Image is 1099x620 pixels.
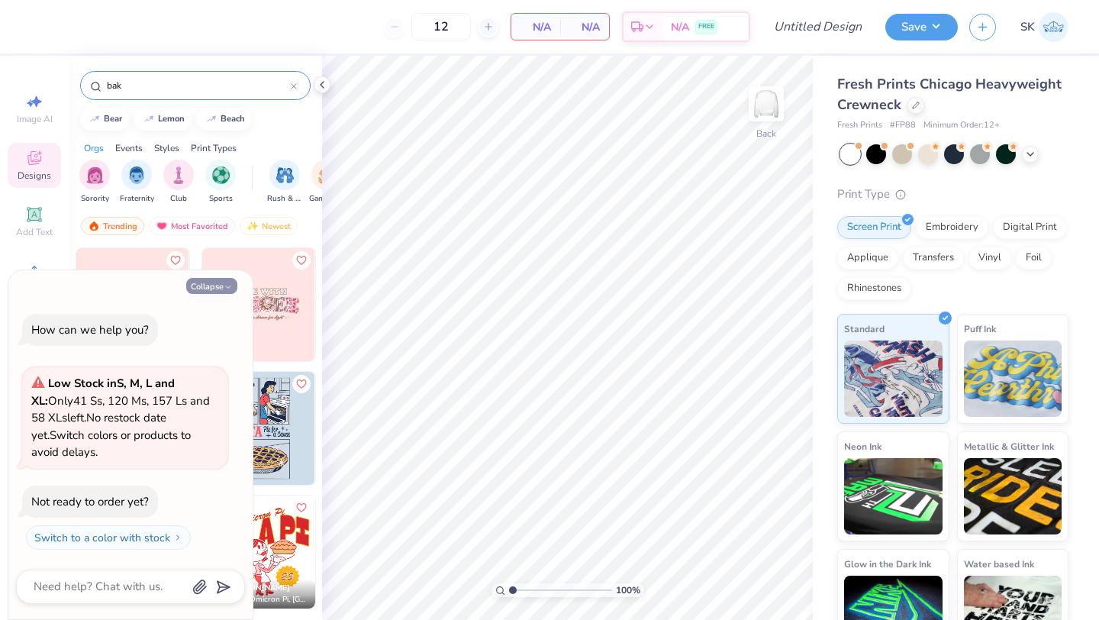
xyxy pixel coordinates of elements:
button: Like [292,375,311,393]
div: Styles [154,141,179,155]
span: Alpha Omicron Pi, [GEOGRAPHIC_DATA][US_STATE] [227,594,309,605]
span: [PERSON_NAME] [227,583,290,593]
img: Standard [844,341,943,417]
span: Add Text [16,226,53,238]
span: # FP88 [890,119,916,132]
div: Applique [837,247,898,270]
span: N/A [569,19,600,35]
img: dadf5d63-c402-4a98-9284-a6b0dc078784 [314,496,427,609]
input: – – [411,13,471,40]
div: beach [221,115,245,123]
span: 100 % [616,583,640,597]
img: af19184b-7250-4906-813b-f3e92cf31270 [314,248,427,361]
input: Untitled Design [762,11,874,42]
span: Sorority [81,193,109,205]
img: 226019c6-0e10-451e-8e0c-061e9ea88e76 [314,372,427,485]
span: Standard [844,321,885,337]
img: trend_line.gif [89,115,101,124]
span: Puff Ink [964,321,996,337]
span: Water based Ink [964,556,1034,572]
button: filter button [267,160,302,205]
div: Transfers [903,247,964,270]
span: SK [1020,18,1035,36]
img: Club Image [170,166,187,184]
div: Most Favorited [149,217,235,235]
button: Like [292,251,311,270]
img: Switch to a color with stock [173,533,182,542]
div: Trending [81,217,144,235]
span: Glow in the Dark Ink [844,556,931,572]
div: bear [104,115,122,123]
img: Newest.gif [247,221,259,231]
img: 4d4467cd-5edd-409b-a867-bad3226e8b6e [189,248,301,361]
span: Game Day [309,193,344,205]
div: filter for Sorority [79,160,110,205]
span: Fresh Prints Chicago Heavyweight Crewneck [837,75,1062,114]
div: filter for Club [163,160,194,205]
span: No restock date yet. [31,410,166,443]
strong: Low Stock in S, M, L and XL : [31,376,175,408]
img: Puff Ink [964,341,1062,417]
button: lemon [134,108,192,131]
img: Metallic & Glitter Ink [964,458,1062,534]
img: Back [751,89,782,119]
button: Like [166,251,185,270]
span: Minimum Order: 12 + [923,119,1000,132]
div: filter for Game Day [309,160,344,205]
button: filter button [163,160,194,205]
span: FREE [698,21,714,32]
img: trend_line.gif [143,115,155,124]
div: lemon [158,115,185,123]
div: Digital Print [993,216,1067,239]
div: Print Types [191,141,237,155]
img: Sports Image [212,166,230,184]
div: filter for Rush & Bid [267,160,302,205]
img: Rush & Bid Image [276,166,294,184]
div: Vinyl [968,247,1011,270]
div: Newest [240,217,298,235]
div: Embroidery [916,216,988,239]
img: Sorority Image [86,166,104,184]
button: Save [885,14,958,40]
div: filter for Sports [205,160,236,205]
div: Print Type [837,186,1068,203]
div: filter for Fraternity [120,160,154,205]
div: Foil [1016,247,1052,270]
span: N/A [520,19,551,35]
span: Sports [209,193,233,205]
input: Try "Alpha" [105,78,291,93]
div: Rhinestones [837,277,911,300]
button: bear [80,108,129,131]
button: Switch to a color with stock [26,525,191,550]
div: How can we help you? [31,322,149,337]
img: Neon Ink [844,458,943,534]
span: Club [170,193,187,205]
div: Back [756,127,776,140]
button: Collapse [186,278,237,294]
button: filter button [309,160,344,205]
a: SK [1020,12,1068,42]
img: Fraternity Image [128,166,145,184]
button: Like [292,499,311,517]
img: 03a173bc-10ce-45f8-a933-c01f04f49fe3 [76,248,189,361]
div: Screen Print [837,216,911,239]
div: Events [115,141,143,155]
span: N/A [671,19,689,35]
div: Not ready to order yet? [31,494,149,509]
span: Fresh Prints [837,119,882,132]
span: Neon Ink [844,438,881,454]
button: filter button [205,160,236,205]
img: Sophia Karamanoukian [1039,12,1068,42]
button: filter button [79,160,110,205]
span: Metallic & Glitter Ink [964,438,1054,454]
span: Image AI [17,113,53,125]
img: most_fav.gif [156,221,168,231]
button: filter button [120,160,154,205]
span: Fraternity [120,193,154,205]
span: Designs [18,170,51,182]
span: Only 41 Ss, 120 Ms, 157 Ls and 58 XLs left. Switch colors or products to avoid delays. [31,376,210,460]
img: trending.gif [88,221,100,231]
button: beach [197,108,252,131]
img: Game Day Image [318,166,336,184]
span: Rush & Bid [267,193,302,205]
